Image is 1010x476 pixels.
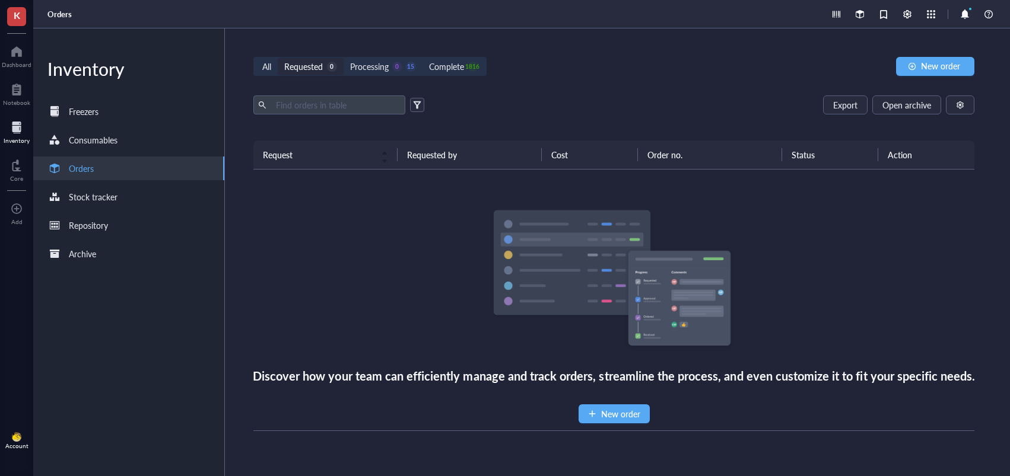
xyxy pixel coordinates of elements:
[284,60,323,73] div: Requested
[406,62,416,72] div: 15
[493,210,736,352] img: Empty state
[69,162,94,175] div: Orders
[3,99,30,106] div: Notebook
[253,140,398,169] th: Request
[4,118,30,144] a: Inventory
[872,95,941,114] button: Open archive
[33,185,224,209] a: Stock tracker
[921,61,960,71] span: New order
[327,62,337,72] div: 0
[69,190,117,203] div: Stock tracker
[33,100,224,123] a: Freezers
[33,213,224,237] a: Repository
[263,148,374,161] span: Request
[253,366,975,385] div: Discover how your team can efficiently manage and track orders, streamline the process, and even ...
[878,140,974,169] th: Action
[69,247,96,260] div: Archive
[823,95,868,114] button: Export
[33,128,224,152] a: Consumables
[398,140,542,169] th: Requested by
[2,61,31,68] div: Dashboard
[579,404,650,423] button: New order
[468,62,478,72] div: 1816
[12,432,21,442] img: da48f3c6-a43e-4a2d-aade-5eac0d93827f.jpeg
[429,60,464,73] div: Complete
[638,140,782,169] th: Order no.
[69,133,117,146] div: Consumables
[601,407,640,420] span: New order
[5,442,28,449] div: Account
[2,42,31,68] a: Dashboard
[350,60,389,73] div: Processing
[10,175,23,182] div: Core
[4,137,30,144] div: Inventory
[392,62,402,72] div: 0
[69,105,99,118] div: Freezers
[896,57,974,76] button: New order
[10,156,23,182] a: Core
[882,100,931,110] span: Open archive
[33,242,224,266] a: Archive
[262,60,271,73] div: All
[833,100,857,110] span: Export
[782,140,878,169] th: Status
[253,57,486,76] div: segmented control
[33,156,224,180] a: Orders
[33,57,224,81] div: Inventory
[3,80,30,106] a: Notebook
[69,219,108,232] div: Repository
[14,8,20,23] span: K
[47,9,74,20] a: Orders
[542,140,638,169] th: Cost
[271,96,401,114] input: Find orders in table
[11,218,23,225] div: Add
